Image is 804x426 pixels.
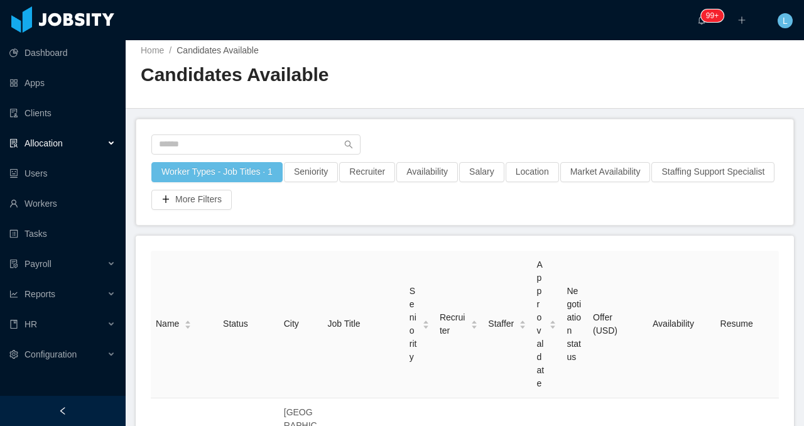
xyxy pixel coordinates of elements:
[550,324,557,327] i: icon: caret-down
[701,9,724,22] sup: 576
[783,13,788,28] span: L
[156,317,179,330] span: Name
[651,162,774,182] button: Staffing Support Specialist
[9,221,116,246] a: icon: profileTasks
[422,324,429,327] i: icon: caret-down
[593,312,617,336] span: Offer (USD)
[141,62,465,88] h2: Candidates Available
[184,319,192,327] div: Sort
[177,45,259,55] span: Candidates Available
[549,319,557,327] div: Sort
[9,350,18,359] i: icon: setting
[327,319,360,329] span: Job Title
[720,319,753,329] span: Resume
[9,70,116,96] a: icon: appstoreApps
[223,319,248,329] span: Status
[185,319,192,323] i: icon: caret-up
[410,285,417,364] span: Seniority
[339,162,395,182] button: Recruiter
[9,40,116,65] a: icon: pie-chartDashboard
[519,319,526,327] div: Sort
[169,45,171,55] span: /
[344,140,353,149] i: icon: search
[737,16,746,25] i: icon: plus
[560,162,651,182] button: Market Availability
[151,162,283,182] button: Worker Types - Job Titles · 1
[567,286,581,362] span: Negotiation status
[9,191,116,216] a: icon: userWorkers
[471,324,478,327] i: icon: caret-down
[506,162,559,182] button: Location
[422,319,429,323] i: icon: caret-up
[9,290,18,298] i: icon: line-chart
[459,162,504,182] button: Salary
[488,317,514,330] span: Staffer
[151,190,232,210] button: icon: plusMore Filters
[24,259,52,269] span: Payroll
[550,319,557,323] i: icon: caret-up
[536,258,544,390] span: Approval date
[9,161,116,186] a: icon: robotUsers
[24,138,63,148] span: Allocation
[284,319,299,329] span: City
[697,16,706,25] i: icon: bell
[9,259,18,268] i: icon: file-protect
[9,320,18,329] i: icon: book
[9,139,18,148] i: icon: solution
[24,319,37,329] span: HR
[396,162,458,182] button: Availability
[519,324,526,327] i: icon: caret-down
[440,311,465,337] span: Recruiter
[284,162,338,182] button: Seniority
[9,101,116,126] a: icon: auditClients
[519,319,526,323] i: icon: caret-up
[141,45,164,55] a: Home
[470,319,478,327] div: Sort
[422,319,430,327] div: Sort
[471,319,478,323] i: icon: caret-up
[24,349,77,359] span: Configuration
[185,324,192,327] i: icon: caret-down
[24,289,55,299] span: Reports
[653,319,694,329] span: Availability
